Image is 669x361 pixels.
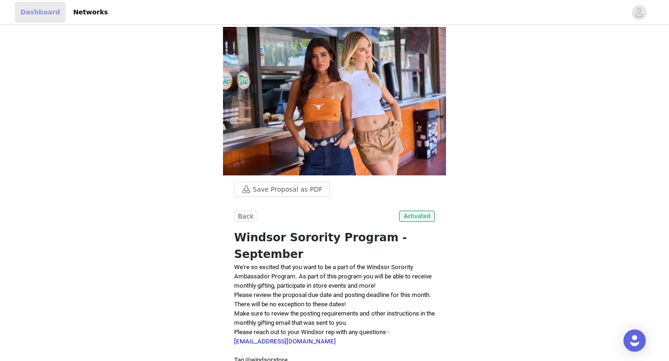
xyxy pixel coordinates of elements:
span: Please reach out to your Windsor rep with any questions - [234,329,389,345]
a: Dashboard [15,2,66,23]
span: We're so excited that you want to be a part of the Windsor Sorority Ambassador Program. As part o... [234,264,432,289]
button: Save Proposal as PDF [234,182,330,197]
div: Open Intercom Messenger [623,329,646,352]
span: Activated [399,211,435,222]
img: campaign image [223,27,446,175]
button: Back [234,211,257,222]
a: [EMAIL_ADDRESS][DOMAIN_NAME] [234,338,336,345]
span: Make sure to review the posting requirements and other instructions in the monthly gifting email ... [234,310,435,326]
h1: Windsor Sorority Program - September [234,229,435,263]
a: Networks [67,2,113,23]
span: Please review the proposal due date and posting deadline for this month. There will be no excepti... [234,291,431,308]
div: avatar [635,5,643,20]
